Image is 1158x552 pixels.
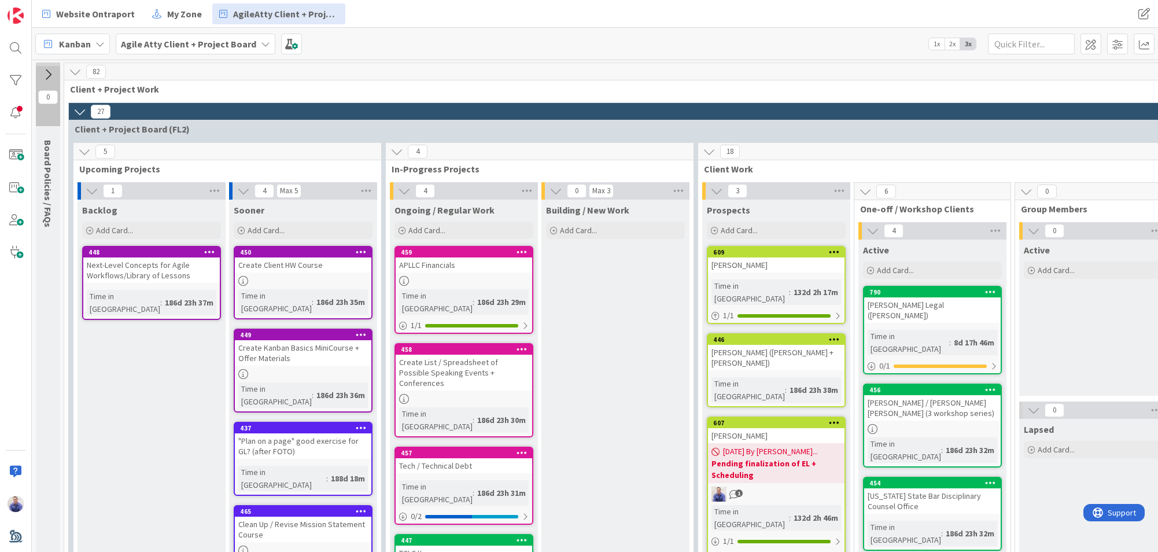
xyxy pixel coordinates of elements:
[240,248,371,256] div: 450
[785,384,787,396] span: :
[708,247,844,273] div: 609[PERSON_NAME]
[863,244,889,256] span: Active
[103,184,123,198] span: 1
[1045,224,1064,238] span: 0
[864,297,1001,323] div: [PERSON_NAME] Legal ([PERSON_NAME])
[945,38,960,50] span: 2x
[255,184,274,198] span: 4
[877,265,914,275] span: Add Card...
[951,336,997,349] div: 8d 17h 46m
[791,511,841,524] div: 132d 2h 46m
[401,345,532,354] div: 458
[8,8,24,24] img: Visit kanbanzone.com
[864,287,1001,297] div: 790
[1024,424,1054,435] span: Lapsed
[723,446,818,458] span: [DATE] By [PERSON_NAME]...
[212,3,345,24] a: AgileAtty Client + Project
[474,296,529,308] div: 186d 23h 29m
[708,345,844,370] div: [PERSON_NAME] ([PERSON_NAME] + [PERSON_NAME])
[864,385,1001,421] div: 456[PERSON_NAME] / [PERSON_NAME] [PERSON_NAME] (3 workshop series)
[42,140,54,227] span: Board Policies / FAQs
[408,225,445,235] span: Add Card...
[708,334,844,370] div: 446[PERSON_NAME] ([PERSON_NAME] + [PERSON_NAME])
[708,418,844,428] div: 607
[567,184,587,198] span: 0
[474,414,529,426] div: 186d 23h 30m
[82,246,221,320] a: 448Next-Level Concepts for Agile Workflows/Library of LessonsTime in [GEOGRAPHIC_DATA]:186d 23h 37m
[711,505,789,531] div: Time in [GEOGRAPHIC_DATA]
[83,257,220,283] div: Next-Level Concepts for Agile Workflows/Library of Lessons
[234,204,264,216] span: Sooner
[394,343,533,437] a: 458Create List / Spreadsheet of Possible Speaking Events + ConferencesTime in [GEOGRAPHIC_DATA]:1...
[860,203,996,215] span: One-off / Workshop Clients
[399,289,473,315] div: Time in [GEOGRAPHIC_DATA]
[160,296,162,309] span: :
[864,478,1001,488] div: 454
[235,330,371,366] div: 449Create Kanban Basics MiniCourse + Offer Materials
[735,490,743,497] span: 1
[396,458,532,473] div: Tech / Technical Debt
[864,488,1001,514] div: [US_STATE] State Bar Disciplinary Counsel Office
[314,296,368,308] div: 186d 23h 35m
[396,344,532,391] div: 458Create List / Spreadsheet of Possible Speaking Events + Conferences
[235,433,371,459] div: "Plan on a page" good exercise for GL? (after FOTO)
[941,527,943,540] span: :
[943,444,997,457] div: 186d 23h 32m
[949,336,951,349] span: :
[869,386,1001,394] div: 456
[960,38,976,50] span: 3x
[234,422,373,496] a: 437"Plan on a page" good exercise for GL? (after FOTO)Time in [GEOGRAPHIC_DATA]:188d 18m
[38,90,58,104] span: 0
[711,279,789,305] div: Time in [GEOGRAPHIC_DATA]
[787,384,841,396] div: 186d 23h 38m
[248,225,285,235] span: Add Card...
[396,344,532,355] div: 458
[1045,403,1064,417] span: 0
[238,466,326,491] div: Time in [GEOGRAPHIC_DATA]
[8,528,24,544] img: avatar
[789,286,791,299] span: :
[473,414,474,426] span: :
[864,478,1001,514] div: 454[US_STATE] State Bar Disciplinary Counsel Office
[82,204,117,216] span: Backlog
[711,458,841,481] b: Pending finalization of EL + Scheduling
[473,487,474,499] span: :
[396,535,532,546] div: 447
[328,472,368,485] div: 188d 18m
[708,534,844,549] div: 1/1
[863,477,1002,551] a: 454[US_STATE] State Bar Disciplinary Counsel OfficeTime in [GEOGRAPHIC_DATA]:186d 23h 32m
[876,185,896,198] span: 6
[720,145,740,159] span: 18
[708,308,844,323] div: 1/1
[864,385,1001,395] div: 456
[167,7,202,21] span: My Zone
[396,448,532,473] div: 457Tech / Technical Debt
[234,246,373,319] a: 450Create Client HW CourseTime in [GEOGRAPHIC_DATA]:186d 23h 35m
[863,286,1002,374] a: 790[PERSON_NAME] Legal ([PERSON_NAME])Time in [GEOGRAPHIC_DATA]:8d 17h 46m0/1
[401,449,532,457] div: 457
[411,319,422,332] span: 1 / 1
[791,286,841,299] div: 132d 2h 17m
[240,424,371,432] div: 437
[235,423,371,459] div: 437"Plan on a page" good exercise for GL? (after FOTO)
[96,225,133,235] span: Add Card...
[879,360,890,372] span: 0 / 1
[79,163,367,175] span: Upcoming Projects
[83,247,220,257] div: 448
[473,296,474,308] span: :
[396,247,532,273] div: 459APLLC Financials
[87,290,160,315] div: Time in [GEOGRAPHIC_DATA]
[401,536,532,544] div: 447
[943,527,997,540] div: 186d 23h 32m
[723,310,734,322] span: 1 / 1
[721,225,758,235] span: Add Card...
[312,296,314,308] span: :
[233,7,338,21] span: AgileAtty Client + Project
[708,487,844,502] div: JG
[235,423,371,433] div: 437
[399,407,473,433] div: Time in [GEOGRAPHIC_DATA]
[95,145,115,159] span: 5
[868,521,941,546] div: Time in [GEOGRAPHIC_DATA]
[708,428,844,443] div: [PERSON_NAME]
[162,296,216,309] div: 186d 23h 37m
